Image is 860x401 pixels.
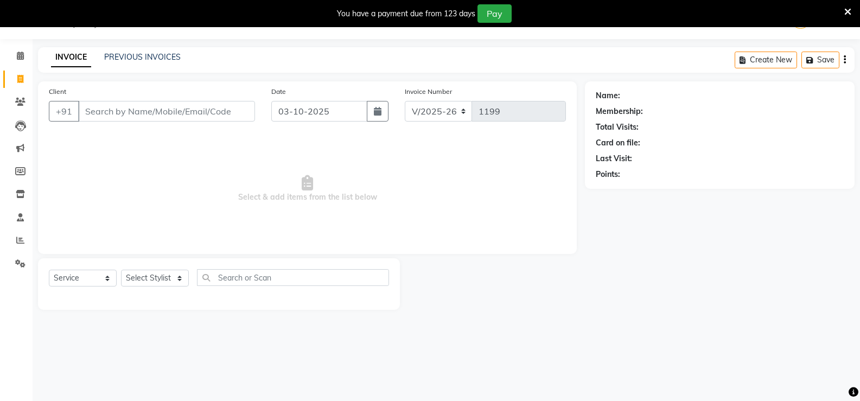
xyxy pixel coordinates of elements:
input: Search or Scan [197,269,389,286]
div: Card on file: [596,137,640,149]
button: Create New [735,52,797,68]
label: Client [49,87,66,97]
a: INVOICE [51,48,91,67]
div: Total Visits: [596,122,639,133]
button: Pay [477,4,512,23]
div: You have a payment due from 123 days [337,8,475,20]
label: Invoice Number [405,87,452,97]
a: PREVIOUS INVOICES [104,52,181,62]
button: Save [801,52,839,68]
button: +91 [49,101,79,122]
input: Search by Name/Mobile/Email/Code [78,101,255,122]
label: Date [271,87,286,97]
div: Points: [596,169,620,180]
div: Last Visit: [596,153,632,164]
div: Membership: [596,106,643,117]
div: Name: [596,90,620,101]
span: Select & add items from the list below [49,135,566,243]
